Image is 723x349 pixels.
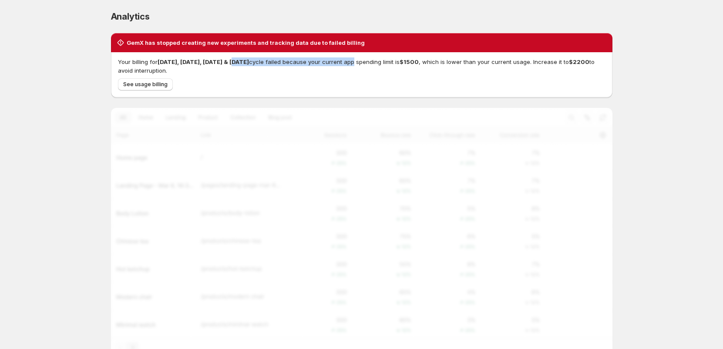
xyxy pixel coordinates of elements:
button: See usage billing [118,78,173,91]
span: Analytics [111,11,150,22]
span: $2200 [569,58,589,65]
h2: GemX has stopped creating new experiments and tracking data due to failed billing [127,38,365,47]
span: [DATE], [DATE], [DATE] & [DATE] [158,58,249,65]
span: $1500 [400,58,419,65]
span: See usage billing [123,81,168,88]
p: Your billing for cycle failed because your current app spending limit is , which is lower than yo... [118,57,605,75]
